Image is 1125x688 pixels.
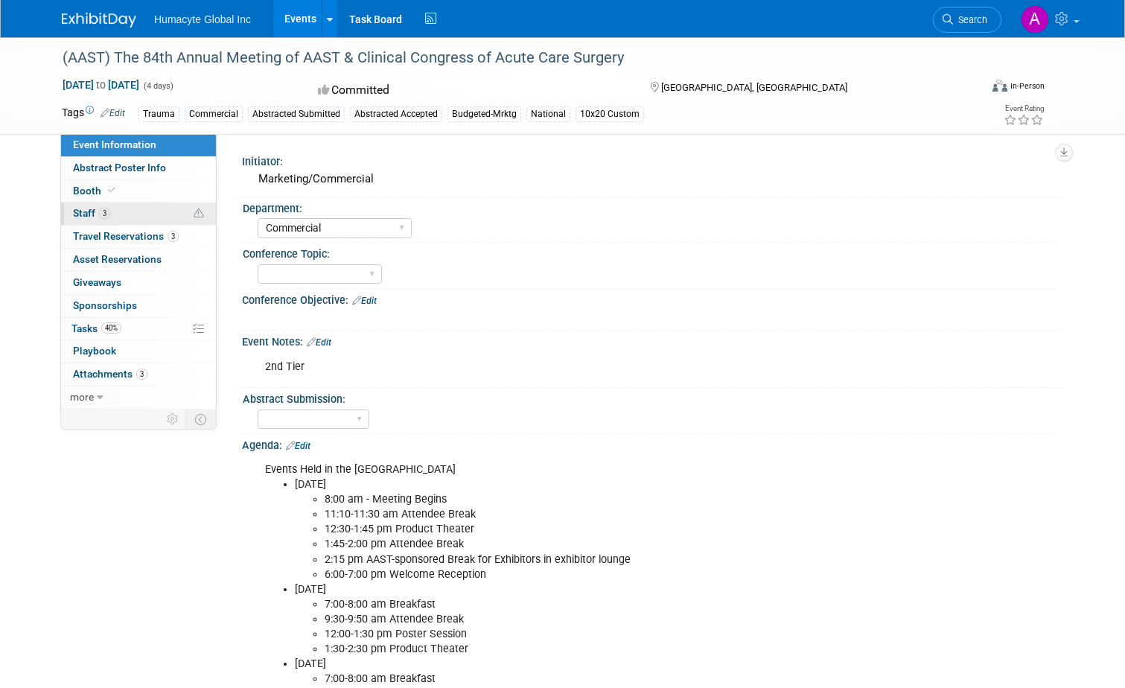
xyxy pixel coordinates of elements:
[325,552,895,567] li: 2:15 pm AAST-sponsored Break for Exhibitors in exhibitor lounge
[526,106,570,122] div: National
[61,203,216,225] a: Staff3
[61,295,216,317] a: Sponsorships
[61,363,216,386] a: Attachments3
[73,230,179,242] span: Travel Reservations
[1021,5,1049,34] img: Anthony Mattair
[73,162,166,173] span: Abstract Poster Info
[62,78,140,92] span: [DATE] [DATE]
[307,337,331,348] a: Edit
[61,318,216,340] a: Tasks40%
[325,672,895,687] li: 7:00-8:00 am Breakfast
[61,272,216,294] a: Giveaways
[242,150,1063,169] div: Initiator:
[295,582,895,657] li: [DATE]
[992,80,1007,92] img: Format-Inperson.png
[350,106,442,122] div: Abstracted Accepted
[108,186,115,194] i: Booth reservation complete
[933,7,1001,33] a: Search
[99,208,110,219] span: 3
[73,299,137,311] span: Sponsorships
[94,79,108,91] span: to
[661,82,847,93] span: [GEOGRAPHIC_DATA], [GEOGRAPHIC_DATA]
[154,13,251,25] span: Humacyte Global Inc
[73,207,110,219] span: Staff
[73,138,156,150] span: Event Information
[70,391,94,403] span: more
[242,434,1063,453] div: Agenda:
[194,207,204,220] span: Potential Scheduling Conflict -- at least one attendee is tagged in another overlapping event.
[61,340,216,363] a: Playbook
[62,13,136,28] img: ExhibitDay
[61,249,216,271] a: Asset Reservations
[73,185,118,197] span: Booth
[243,197,1057,216] div: Department:
[286,441,310,451] a: Edit
[243,243,1057,261] div: Conference Topic:
[1004,105,1044,112] div: Event Rating
[186,410,217,429] td: Toggle Event Tabs
[576,106,644,122] div: 10x20 Custom
[61,134,216,156] a: Event Information
[255,352,904,382] div: 2nd Tier
[248,106,345,122] div: Abstracted Submitted
[313,77,626,103] div: Committed
[73,276,121,288] span: Giveaways
[325,492,895,507] li: 8:00 am - Meeting Begins
[325,642,895,657] li: 1:30-2:30 pm Product Theater
[57,45,961,71] div: (AAST) The 84th Annual Meeting of AAST & Clinical Congress of Acute Care Surgery
[71,322,121,334] span: Tasks
[62,105,125,122] td: Tags
[73,253,162,265] span: Asset Reservations
[325,507,895,522] li: 11:10-11:30 am Attendee Break
[953,14,987,25] span: Search
[242,289,1063,308] div: Conference Objective:
[136,369,147,380] span: 3
[142,81,173,91] span: (4 days)
[73,345,116,357] span: Playbook
[325,567,895,582] li: 6:00-7:00 pm Welcome Reception
[1010,80,1045,92] div: In-Person
[243,388,1057,407] div: Abstract Submission:
[325,537,895,552] li: 1:45-2:00 pm Attendee Break
[352,296,377,306] a: Edit
[61,226,216,248] a: Travel Reservations3
[101,322,121,334] span: 40%
[61,386,216,409] a: more
[253,168,1052,191] div: Marketing/Commercial
[73,368,147,380] span: Attachments
[160,410,186,429] td: Personalize Event Tab Strip
[295,477,895,582] li: [DATE]
[242,331,1063,350] div: Event Notes:
[325,627,895,642] li: 12:00-1:30 pm Poster Session
[101,108,125,118] a: Edit
[325,612,895,627] li: 9:30-9:50 am Attendee Break
[325,597,895,612] li: 7:00-8:00 am Breakfast
[185,106,243,122] div: Commercial
[325,522,895,537] li: 12:30-1:45 pm Product Theater
[447,106,521,122] div: Budgeted-Mrktg
[138,106,179,122] div: Trauma
[61,180,216,203] a: Booth
[61,157,216,179] a: Abstract Poster Info
[168,231,179,242] span: 3
[899,77,1045,100] div: Event Format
